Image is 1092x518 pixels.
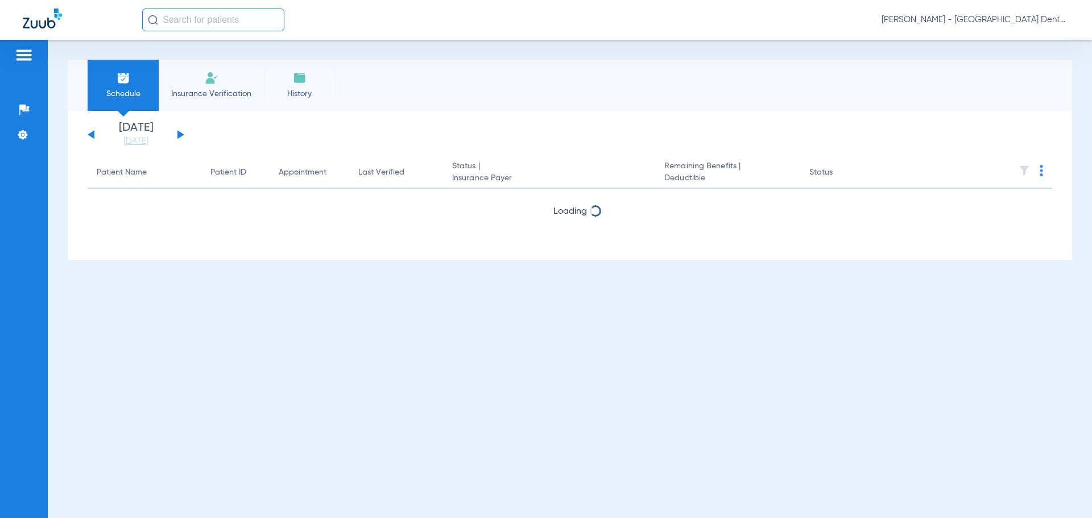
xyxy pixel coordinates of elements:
[97,167,192,179] div: Patient Name
[443,157,655,189] th: Status |
[800,157,877,189] th: Status
[210,167,246,179] div: Patient ID
[452,172,646,184] span: Insurance Payer
[142,9,284,31] input: Search for patients
[97,167,147,179] div: Patient Name
[117,71,130,85] img: Schedule
[358,167,404,179] div: Last Verified
[210,167,260,179] div: Patient ID
[272,88,326,100] span: History
[882,14,1069,26] span: [PERSON_NAME] - [GEOGRAPHIC_DATA] Dental Care
[664,172,791,184] span: Deductible
[102,122,170,147] li: [DATE]
[102,136,170,147] a: [DATE]
[23,9,62,28] img: Zuub Logo
[279,167,326,179] div: Appointment
[553,207,587,216] span: Loading
[655,157,800,189] th: Remaining Benefits |
[1019,165,1030,176] img: filter.svg
[358,167,434,179] div: Last Verified
[293,71,307,85] img: History
[1040,165,1043,176] img: group-dot-blue.svg
[279,167,340,179] div: Appointment
[15,48,33,62] img: hamburger-icon
[148,15,158,25] img: Search Icon
[167,88,255,100] span: Insurance Verification
[96,88,150,100] span: Schedule
[205,71,218,85] img: Manual Insurance Verification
